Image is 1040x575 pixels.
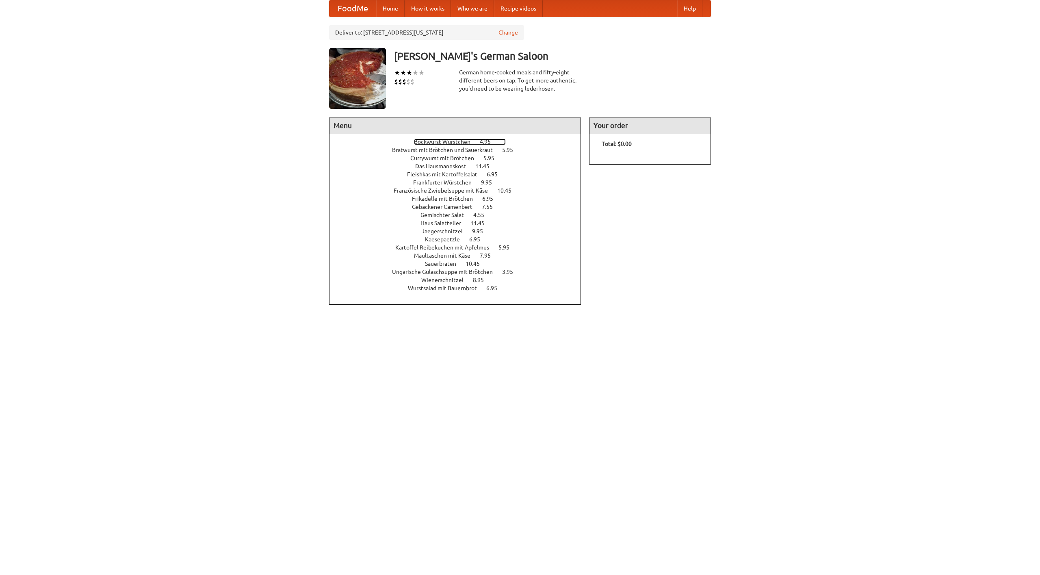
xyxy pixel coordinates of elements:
[602,141,632,147] b: Total: $0.00
[502,147,521,153] span: 5.95
[420,212,499,218] a: Gemischter Salat 4.55
[402,77,406,86] li: $
[398,77,402,86] li: $
[422,228,471,234] span: Jaegerschnitzel
[502,269,521,275] span: 3.95
[425,260,495,267] a: Sauerbraten 10.45
[466,260,488,267] span: 10.45
[415,163,505,169] a: Das Hausmannskost 11.45
[422,228,498,234] a: Jaegerschnitzel 9.95
[677,0,702,17] a: Help
[482,204,501,210] span: 7.55
[425,236,495,243] a: Kaesepaetzle 6.95
[394,187,526,194] a: Französische Zwiebelsuppe mit Käse 10.45
[407,171,513,178] a: Fleishkas mit Kartoffelsalat 6.95
[414,252,506,259] a: Maultaschen mit Käse 7.95
[329,48,386,109] img: angular.jpg
[410,77,414,86] li: $
[410,155,482,161] span: Currywurst mit Brötchen
[413,179,480,186] span: Frankfurter Würstchen
[405,0,451,17] a: How it works
[376,0,405,17] a: Home
[412,204,481,210] span: Gebackener Camenbert
[412,195,481,202] span: Frikadelle mit Brötchen
[497,187,520,194] span: 10.45
[408,285,512,291] a: Wurstsalad mit Bauernbrot 6.95
[486,285,505,291] span: 6.95
[487,171,506,178] span: 6.95
[412,204,508,210] a: Gebackener Camenbert 7.55
[480,252,499,259] span: 7.95
[329,25,524,40] div: Deliver to: [STREET_ADDRESS][US_STATE]
[421,277,499,283] a: Wienerschnitzel 8.95
[418,68,425,77] li: ★
[394,68,400,77] li: ★
[394,48,711,64] h3: [PERSON_NAME]'s German Saloon
[414,139,506,145] a: Bockwurst Würstchen 4.95
[392,269,528,275] a: Ungarische Gulaschsuppe mit Brötchen 3.95
[413,179,507,186] a: Frankfurter Würstchen 9.95
[470,220,493,226] span: 11.45
[410,155,509,161] a: Currywurst mit Brötchen 5.95
[589,117,711,134] h4: Your order
[414,139,479,145] span: Bockwurst Würstchen
[394,187,496,194] span: Französische Zwiebelsuppe mit Käse
[494,0,543,17] a: Recipe videos
[412,68,418,77] li: ★
[480,139,499,145] span: 4.95
[469,236,488,243] span: 6.95
[415,163,474,169] span: Das Hausmannskost
[329,117,581,134] h4: Menu
[425,260,464,267] span: Sauerbraten
[472,228,491,234] span: 9.95
[395,244,497,251] span: Kartoffel Reibekuchen mit Apfelmus
[392,269,501,275] span: Ungarische Gulaschsuppe mit Brötchen
[406,77,410,86] li: $
[459,68,581,93] div: German home-cooked meals and fifty-eight different beers on tap. To get more authentic, you'd nee...
[483,155,503,161] span: 5.95
[420,212,472,218] span: Gemischter Salat
[407,171,485,178] span: Fleishkas mit Kartoffelsalat
[400,68,406,77] li: ★
[329,0,376,17] a: FoodMe
[392,147,528,153] a: Bratwurst mit Brötchen und Sauerkraut 5.95
[406,68,412,77] li: ★
[473,212,492,218] span: 4.55
[498,28,518,37] a: Change
[412,195,508,202] a: Frikadelle mit Brötchen 6.95
[481,179,500,186] span: 9.95
[395,244,524,251] a: Kartoffel Reibekuchen mit Apfelmus 5.95
[498,244,518,251] span: 5.95
[425,236,468,243] span: Kaesepaetzle
[408,285,485,291] span: Wurstsalad mit Bauernbrot
[451,0,494,17] a: Who we are
[414,252,479,259] span: Maultaschen mit Käse
[482,195,501,202] span: 6.95
[420,220,500,226] a: Haus Salatteller 11.45
[420,220,469,226] span: Haus Salatteller
[421,277,472,283] span: Wienerschnitzel
[394,77,398,86] li: $
[473,277,492,283] span: 8.95
[475,163,498,169] span: 11.45
[392,147,501,153] span: Bratwurst mit Brötchen und Sauerkraut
